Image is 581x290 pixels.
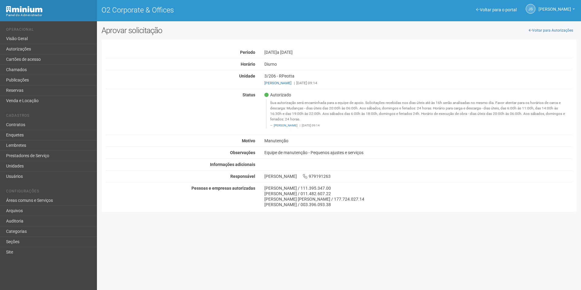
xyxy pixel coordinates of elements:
strong: Pessoas e empresas autorizadas [191,186,255,191]
strong: Horário [241,62,255,67]
span: Autorizado [264,92,291,98]
a: [PERSON_NAME] [274,124,297,127]
a: JS [526,4,535,14]
h1: O2 Corporate & Offices [101,6,335,14]
div: Manutenção [260,138,576,143]
a: [PERSON_NAME] [538,8,575,12]
div: [DATE] [260,50,576,55]
h2: Aprovar solicitação [101,26,335,35]
div: Painel do Administrador [6,12,92,18]
div: Equipe de manutenção - Pequenos ajustes e serviços [260,150,576,155]
strong: Período [240,50,255,55]
span: a [DATE] [277,50,293,55]
span: Jeferson Souza [538,1,571,12]
strong: Informações adicionais [210,162,255,167]
li: Configurações [6,189,92,195]
footer: [DATE] 09:14 [270,123,569,128]
div: [PERSON_NAME] 979191263 [260,174,576,179]
a: Voltar para o portal [476,7,517,12]
blockquote: Sua autorização será encaminhada para a equipe de apoio. Solicitações recebidas nos dias úteis at... [266,99,572,129]
div: [PERSON_NAME] / 111.395.347.00 [264,185,572,191]
strong: Responsável [230,174,255,179]
div: [PERSON_NAME] [PERSON_NAME] / 177.724.027.14 [264,196,572,202]
a: [PERSON_NAME] [264,81,291,85]
strong: Motivo [242,138,255,143]
a: Voltar para Autorizações [525,26,576,35]
div: [DATE] 09:14 [264,80,572,86]
li: Operacional [6,27,92,34]
strong: Status [242,92,255,97]
li: Cadastros [6,113,92,120]
img: Minium [6,6,43,12]
span: | [294,81,295,85]
strong: Observações [230,150,255,155]
div: Diurno [260,61,576,67]
div: 3/206 - RPeotta [260,73,576,86]
div: [PERSON_NAME] / 003.396.093.38 [264,202,572,207]
strong: Unidade [239,74,255,78]
div: [PERSON_NAME] / 011.482.607.22 [264,191,572,196]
